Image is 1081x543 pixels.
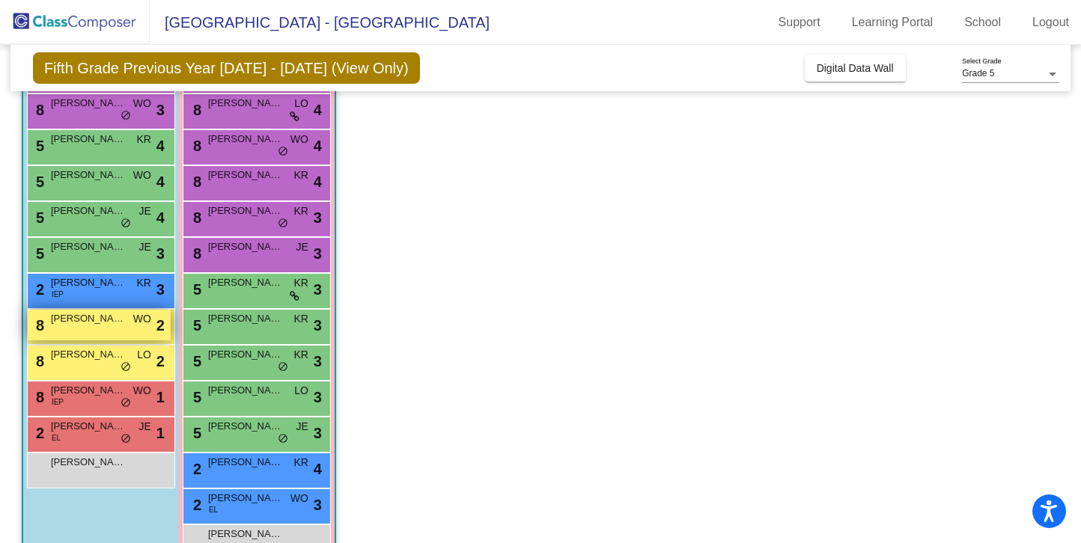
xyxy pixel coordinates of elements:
span: [PERSON_NAME] [208,96,283,111]
span: 3 [314,206,322,229]
a: Logout [1020,10,1081,34]
span: 2 [156,314,165,337]
span: 3 [314,278,322,301]
span: [PERSON_NAME] [208,239,283,254]
span: [PERSON_NAME] [51,311,126,326]
span: 4 [314,458,322,480]
span: 3 [314,422,322,444]
span: [PERSON_NAME] [208,455,283,470]
span: do_not_disturb_alt [278,146,288,158]
span: do_not_disturb_alt [121,433,131,445]
span: [PERSON_NAME] [51,132,126,147]
span: 2 [156,350,165,372]
span: WO [133,96,151,111]
span: 2 [189,461,201,477]
span: LO [137,347,151,363]
span: [PERSON_NAME] [51,96,126,111]
span: 8 [189,245,201,262]
span: [GEOGRAPHIC_DATA] - [GEOGRAPHIC_DATA] [150,10,490,34]
span: 4 [156,206,165,229]
span: WO [290,132,308,147]
span: IEP [52,289,64,300]
span: [PERSON_NAME] [208,419,283,434]
span: WO [133,311,151,327]
span: [PERSON_NAME] [208,311,283,326]
span: 8 [32,317,44,334]
span: do_not_disturb_alt [121,361,131,373]
span: [PERSON_NAME] [208,203,283,218]
span: 8 [189,174,201,190]
span: [PERSON_NAME] [51,239,126,254]
span: 5 [32,174,44,190]
span: Grade 5 [962,68,994,79]
span: 5 [189,389,201,405]
span: [PERSON_NAME] [208,168,283,182]
span: do_not_disturb_alt [121,397,131,409]
span: KR [136,275,150,291]
span: KR [293,168,308,183]
span: do_not_disturb_alt [121,218,131,230]
span: 5 [32,245,44,262]
span: EL [52,432,61,444]
span: 4 [314,135,322,157]
span: WO [133,383,151,399]
span: JE [139,419,151,435]
span: 5 [189,353,201,369]
span: 5 [189,317,201,334]
span: [PERSON_NAME] [51,347,126,362]
span: KR [293,203,308,219]
span: KR [293,275,308,291]
span: 8 [189,209,201,226]
span: KR [293,347,308,363]
span: do_not_disturb_alt [278,433,288,445]
span: 3 [314,494,322,516]
span: WO [290,491,308,506]
span: 3 [156,242,165,265]
span: 1 [156,422,165,444]
span: LO [294,383,308,399]
span: 5 [32,209,44,226]
span: 4 [156,171,165,193]
span: [PERSON_NAME] [51,383,126,398]
span: EL [209,504,218,515]
span: [PERSON_NAME] [208,383,283,398]
span: Fifth Grade Previous Year [DATE] - [DATE] (View Only) [33,52,420,84]
span: JE [296,239,308,255]
a: Support [767,10,832,34]
span: 4 [156,135,165,157]
span: do_not_disturb_alt [278,361,288,373]
span: 5 [32,138,44,154]
span: [PERSON_NAME] [208,132,283,147]
span: 3 [314,386,322,408]
span: 3 [314,242,322,265]
span: 2 [189,497,201,513]
span: 4 [314,171,322,193]
span: [PERSON_NAME] [208,275,283,290]
span: 4 [314,99,322,121]
span: 8 [32,353,44,369]
span: 3 [314,350,322,372]
span: 3 [156,99,165,121]
span: 8 [32,389,44,405]
span: [PERSON_NAME] [PERSON_NAME] [51,419,126,434]
span: 2 [32,281,44,298]
span: KR [136,132,150,147]
span: 2 [32,425,44,441]
a: Learning Portal [840,10,946,34]
span: JE [296,419,308,435]
span: KR [293,311,308,327]
span: [PERSON_NAME] [208,527,283,542]
span: 3 [156,278,165,301]
span: 5 [189,425,201,441]
span: 3 [314,314,322,337]
span: [PERSON_NAME] [51,275,126,290]
span: 8 [189,138,201,154]
span: [PERSON_NAME] [51,203,126,218]
span: KR [293,455,308,470]
span: 1 [156,386,165,408]
span: [PERSON_NAME] [PERSON_NAME] [51,168,126,182]
span: do_not_disturb_alt [278,218,288,230]
span: [PERSON_NAME] [51,455,126,470]
span: do_not_disturb_alt [121,110,131,122]
span: 8 [32,102,44,118]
